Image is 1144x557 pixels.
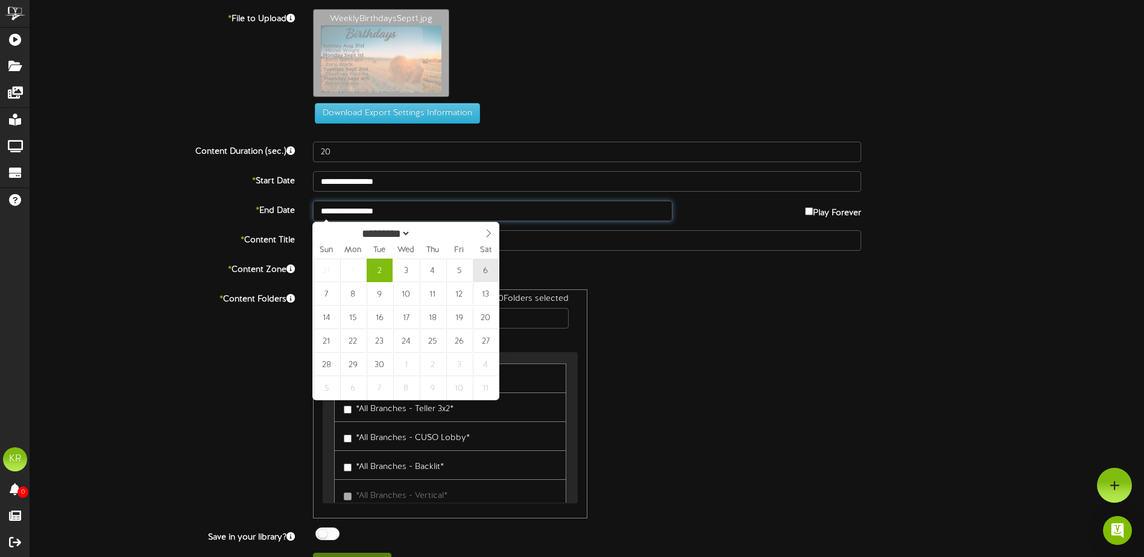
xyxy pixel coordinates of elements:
[446,353,472,376] span: October 3, 2025
[21,201,304,217] label: End Date
[473,353,499,376] span: October 4, 2025
[473,306,499,329] span: September 20, 2025
[21,142,304,158] label: Content Duration (sec.)
[473,376,499,400] span: October 11, 2025
[393,306,419,329] span: September 17, 2025
[446,259,472,282] span: September 5, 2025
[314,376,340,400] span: October 5, 2025
[344,464,352,471] input: *All Branches - Backlit*
[393,376,419,400] span: October 8, 2025
[473,259,499,282] span: September 6, 2025
[340,353,366,376] span: September 29, 2025
[314,282,340,306] span: September 7, 2025
[367,329,393,353] span: September 23, 2025
[21,9,304,25] label: File to Upload
[21,527,304,544] label: Save in your library?
[805,201,861,219] label: Play Forever
[473,329,499,353] span: September 27, 2025
[420,282,446,306] span: September 11, 2025
[21,171,304,187] label: Start Date
[473,282,499,306] span: September 13, 2025
[367,282,393,306] span: September 9, 2025
[366,247,393,254] span: Tue
[340,247,366,254] span: Mon
[420,329,446,353] span: September 25, 2025
[367,376,393,400] span: October 7, 2025
[393,353,419,376] span: October 1, 2025
[344,435,352,442] input: *All Branches - CUSO Lobby*
[446,306,472,329] span: September 19, 2025
[309,109,480,118] a: Download Export Settings Information
[3,447,27,471] div: KR
[340,282,366,306] span: September 8, 2025
[367,353,393,376] span: September 30, 2025
[446,247,472,254] span: Fri
[314,259,340,282] span: August 31, 2025
[420,259,446,282] span: September 4, 2025
[472,247,499,254] span: Sat
[393,282,419,306] span: September 10, 2025
[420,376,446,400] span: October 9, 2025
[367,259,393,282] span: September 2, 2025
[344,428,470,444] label: *All Branches - CUSO Lobby*
[805,207,813,215] input: Play Forever
[17,486,28,498] span: 0
[340,306,366,329] span: September 15, 2025
[419,247,446,254] span: Thu
[340,259,366,282] span: September 1, 2025
[21,260,304,276] label: Content Zone
[393,247,419,254] span: Wed
[344,399,453,415] label: *All Branches - Teller 3x2*
[344,406,352,414] input: *All Branches - Teller 3x2*
[367,306,393,329] span: September 16, 2025
[313,230,861,251] input: Title of this Content
[420,353,446,376] span: October 2, 2025
[356,491,447,500] span: *All Branches - Vertical*
[344,492,352,500] input: *All Branches - Vertical*
[340,329,366,353] span: September 22, 2025
[1103,516,1132,545] div: Open Intercom Messenger
[446,282,472,306] span: September 12, 2025
[313,247,340,254] span: Sun
[411,227,454,240] input: Year
[340,376,366,400] span: October 6, 2025
[344,457,444,473] label: *All Branches - Backlit*
[446,329,472,353] span: September 26, 2025
[420,306,446,329] span: September 18, 2025
[314,329,340,353] span: September 21, 2025
[393,329,419,353] span: September 24, 2025
[393,259,419,282] span: September 3, 2025
[21,289,304,306] label: Content Folders
[314,306,340,329] span: September 14, 2025
[314,353,340,376] span: September 28, 2025
[446,376,472,400] span: October 10, 2025
[21,230,304,247] label: Content Title
[315,103,480,124] button: Download Export Settings Information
